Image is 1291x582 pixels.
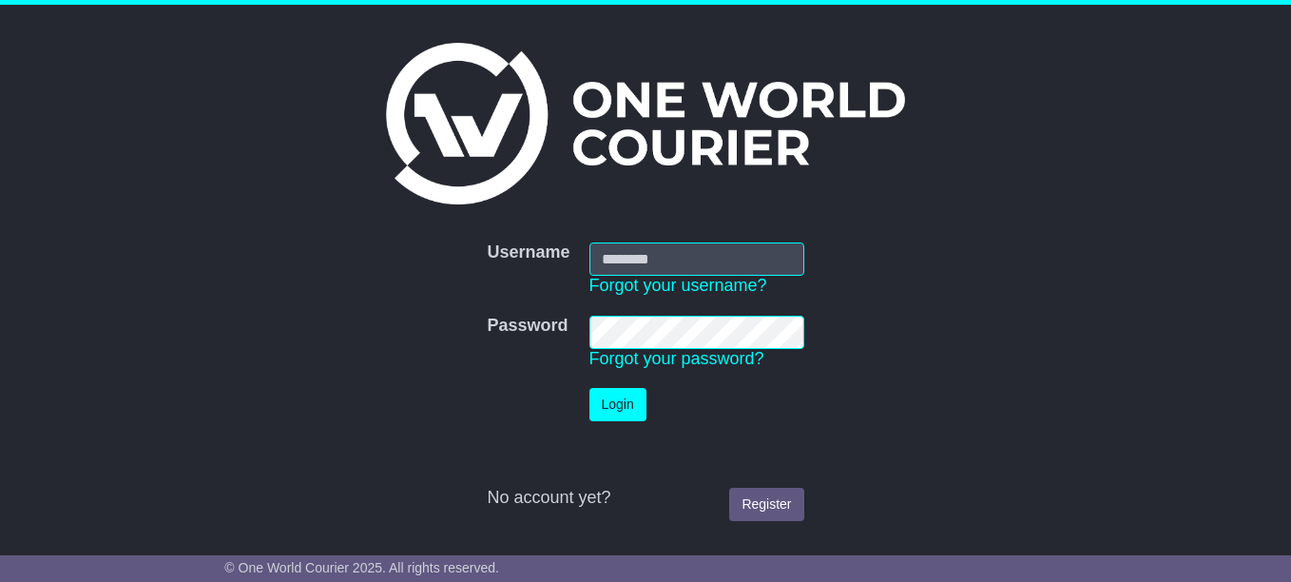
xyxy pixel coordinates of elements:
[729,488,803,521] a: Register
[386,43,905,204] img: One World
[589,276,767,295] a: Forgot your username?
[487,242,569,263] label: Username
[224,560,499,575] span: © One World Courier 2025. All rights reserved.
[589,388,646,421] button: Login
[589,349,764,368] a: Forgot your password?
[487,316,568,337] label: Password
[487,488,803,509] div: No account yet?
